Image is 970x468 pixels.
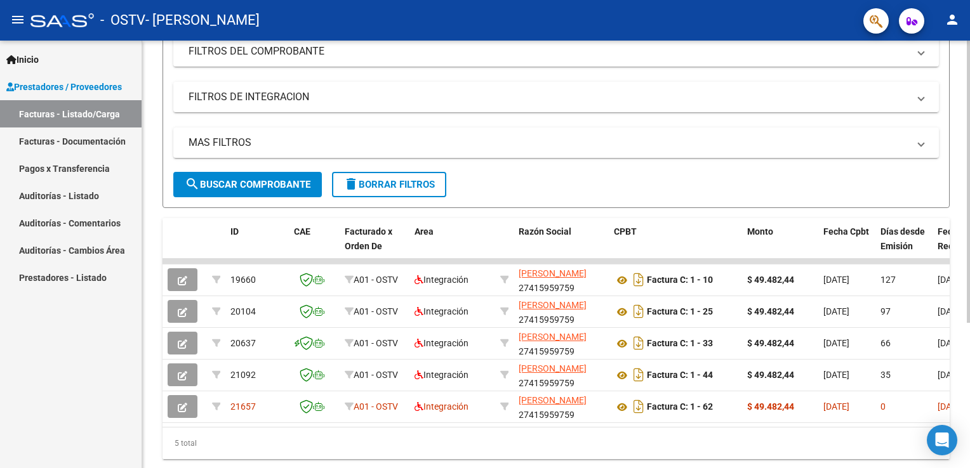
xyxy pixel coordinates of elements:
[938,338,964,348] span: [DATE]
[354,370,398,380] span: A01 - OSTV
[100,6,145,34] span: - OSTV
[927,425,957,455] div: Open Intercom Messenger
[880,370,891,380] span: 35
[10,12,25,27] mat-icon: menu
[630,333,647,353] i: Descargar documento
[6,53,39,67] span: Inicio
[519,332,587,342] span: [PERSON_NAME]
[747,370,794,380] strong: $ 49.482,44
[519,363,587,374] span: [PERSON_NAME]
[345,226,392,251] span: Facturado x Orden De
[340,218,409,274] datatable-header-cell: Facturado x Orden De
[519,300,587,310] span: [PERSON_NAME]
[173,82,939,112] mat-expansion-panel-header: FILTROS DE INTEGRACION
[189,90,908,104] mat-panel-title: FILTROS DE INTEGRACION
[230,370,256,380] span: 21092
[189,136,908,150] mat-panel-title: MAS FILTROS
[630,301,647,322] i: Descargar documento
[747,226,773,237] span: Monto
[747,401,794,412] strong: $ 49.482,44
[519,298,604,325] div: 27415959759
[6,80,122,94] span: Prestadores / Proveedores
[519,393,604,420] div: 27415959759
[173,172,322,197] button: Buscar Comprobante
[230,306,256,316] span: 20104
[647,307,713,317] strong: Factura C: 1 - 25
[647,339,713,349] strong: Factura C: 1 - 33
[938,306,964,316] span: [DATE]
[185,179,310,190] span: Buscar Comprobante
[880,338,891,348] span: 66
[609,218,742,274] datatable-header-cell: CPBT
[630,396,647,417] i: Descargar documento
[185,176,200,192] mat-icon: search
[332,172,446,197] button: Borrar Filtros
[343,179,435,190] span: Borrar Filtros
[742,218,818,274] datatable-header-cell: Monto
[230,226,239,237] span: ID
[823,401,849,412] span: [DATE]
[880,401,886,412] span: 0
[173,127,939,158] mat-expansion-panel-header: MAS FILTROS
[630,270,647,290] i: Descargar documento
[145,6,260,34] span: - [PERSON_NAME]
[938,370,964,380] span: [DATE]
[519,268,587,278] span: [PERSON_NAME]
[415,226,434,237] span: Area
[647,370,713,380] strong: Factura C: 1 - 44
[343,176,359,192] mat-icon: delete
[415,401,468,412] span: Integración
[938,401,964,412] span: [DATE]
[354,306,398,316] span: A01 - OSTV
[289,218,340,274] datatable-header-cell: CAE
[945,12,960,27] mat-icon: person
[189,44,908,58] mat-panel-title: FILTROS DEL COMPROBANTE
[519,395,587,405] span: [PERSON_NAME]
[519,330,604,356] div: 27415959759
[818,218,875,274] datatable-header-cell: Fecha Cpbt
[354,275,398,285] span: A01 - OSTV
[519,226,571,237] span: Razón Social
[514,218,609,274] datatable-header-cell: Razón Social
[163,427,950,459] div: 5 total
[630,365,647,385] i: Descargar documento
[823,306,849,316] span: [DATE]
[415,338,468,348] span: Integración
[880,226,925,251] span: Días desde Emisión
[823,226,869,237] span: Fecha Cpbt
[230,338,256,348] span: 20637
[747,306,794,316] strong: $ 49.482,44
[409,218,495,274] datatable-header-cell: Area
[875,218,933,274] datatable-header-cell: Días desde Emisión
[747,338,794,348] strong: $ 49.482,44
[230,275,256,285] span: 19660
[823,275,849,285] span: [DATE]
[519,266,604,293] div: 27415959759
[647,275,713,285] strong: Factura C: 1 - 10
[519,361,604,388] div: 27415959759
[880,306,891,316] span: 97
[823,370,849,380] span: [DATE]
[354,338,398,348] span: A01 - OSTV
[823,338,849,348] span: [DATE]
[354,401,398,412] span: A01 - OSTV
[415,306,468,316] span: Integración
[415,370,468,380] span: Integración
[647,402,713,412] strong: Factura C: 1 - 62
[173,36,939,67] mat-expansion-panel-header: FILTROS DEL COMPROBANTE
[747,275,794,285] strong: $ 49.482,44
[880,275,896,285] span: 127
[230,401,256,412] span: 21657
[938,275,964,285] span: [DATE]
[294,226,310,237] span: CAE
[614,226,637,237] span: CPBT
[225,218,289,274] datatable-header-cell: ID
[415,275,468,285] span: Integración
